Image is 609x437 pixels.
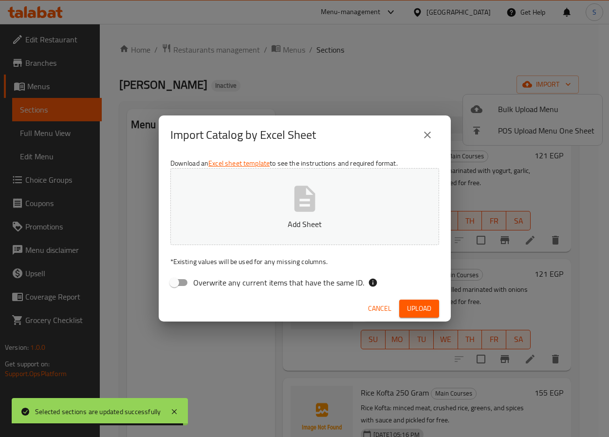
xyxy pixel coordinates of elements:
div: Selected sections are updated successfully [35,406,161,417]
button: Add Sheet [170,168,439,245]
span: Upload [407,303,431,315]
span: Overwrite any current items that have the same ID. [193,277,364,288]
h2: Import Catalog by Excel Sheet [170,127,316,143]
svg: If the overwrite option isn't selected, then the items that match an existing ID will be ignored ... [368,278,378,287]
p: Existing values will be used for any missing columns. [170,257,439,266]
a: Excel sheet template [208,157,270,170]
button: close [416,123,439,147]
p: Add Sheet [185,218,424,230]
button: Cancel [364,300,395,318]
button: Upload [399,300,439,318]
div: Download an to see the instructions and required format. [159,154,451,296]
span: Cancel [368,303,391,315]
